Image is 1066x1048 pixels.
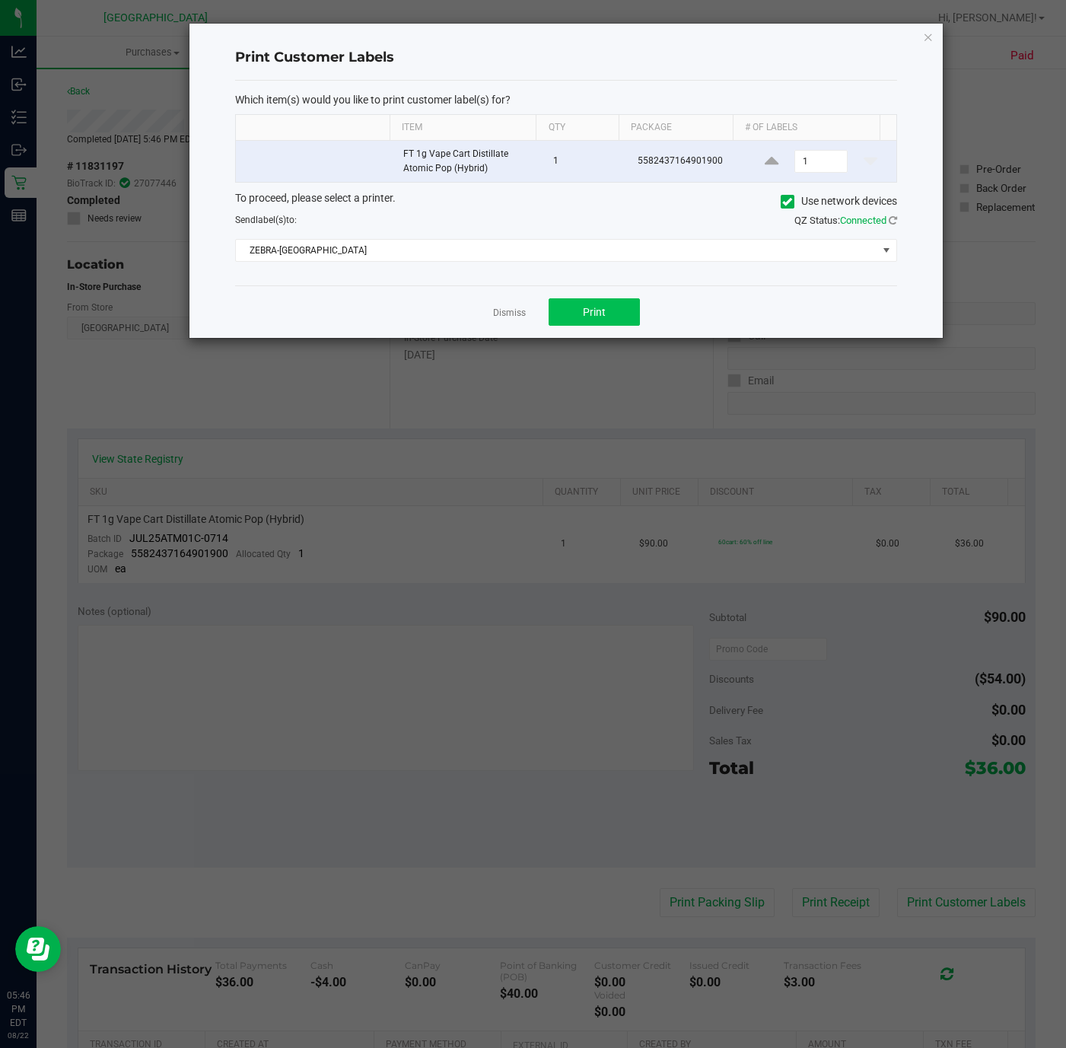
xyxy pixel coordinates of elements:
[583,306,606,318] span: Print
[794,215,897,226] span: QZ Status:
[781,193,897,209] label: Use network devices
[394,141,544,182] td: FT 1g Vape Cart Distillate Atomic Pop (Hybrid)
[628,141,746,182] td: 5582437164901900
[536,115,618,141] th: Qty
[235,93,896,107] p: Which item(s) would you like to print customer label(s) for?
[235,48,896,68] h4: Print Customer Labels
[549,298,640,326] button: Print
[493,307,526,320] a: Dismiss
[224,190,908,213] div: To proceed, please select a printer.
[390,115,536,141] th: Item
[235,215,297,225] span: Send to:
[544,141,628,182] td: 1
[256,215,286,225] span: label(s)
[619,115,733,141] th: Package
[236,240,877,261] span: ZEBRA-[GEOGRAPHIC_DATA]
[15,926,61,972] iframe: Resource center
[840,215,886,226] span: Connected
[733,115,880,141] th: # of labels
